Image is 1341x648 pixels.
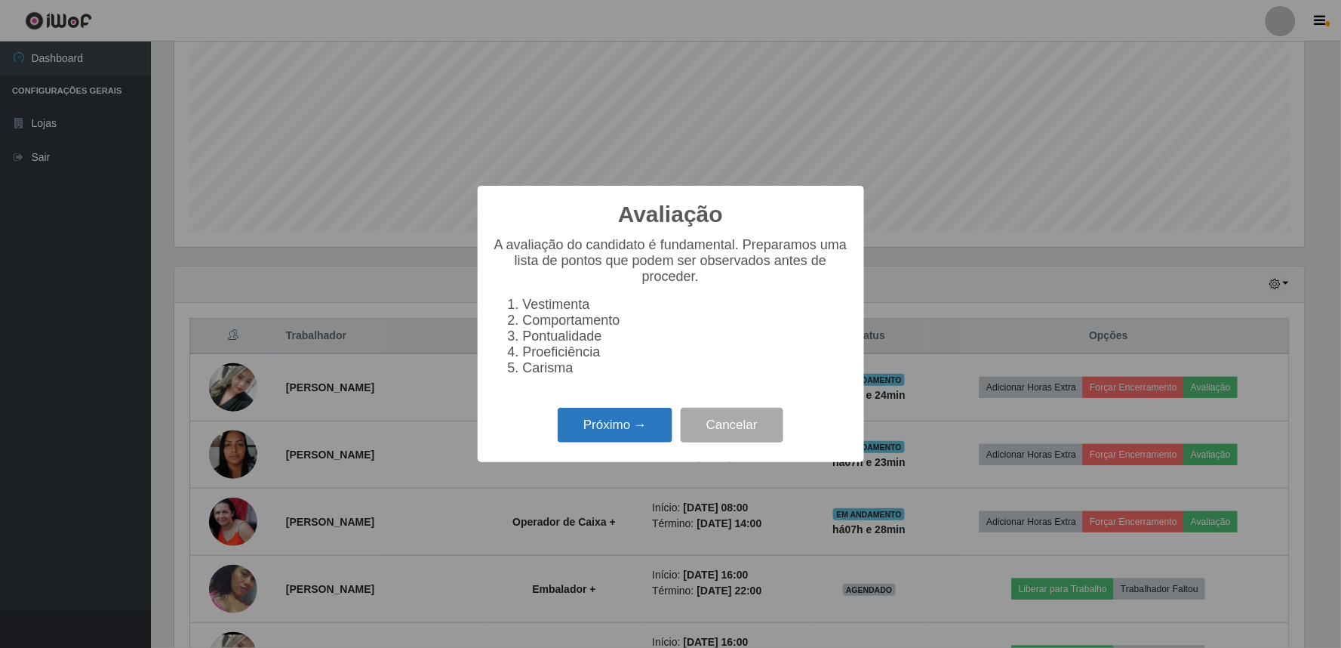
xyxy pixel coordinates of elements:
[523,297,849,313] li: Vestimenta
[523,360,849,376] li: Carisma
[523,344,849,360] li: Proeficiência
[558,408,672,443] button: Próximo →
[493,237,849,285] p: A avaliação do candidato é fundamental. Preparamos uma lista de pontos que podem ser observados a...
[523,329,849,344] li: Pontualidade
[618,201,723,228] h2: Avaliação
[681,408,783,443] button: Cancelar
[523,313,849,329] li: Comportamento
